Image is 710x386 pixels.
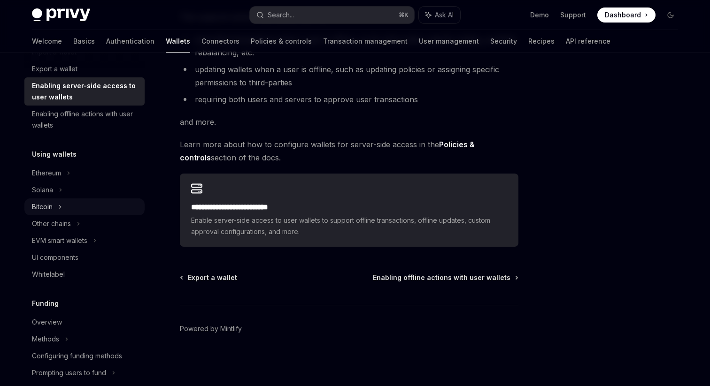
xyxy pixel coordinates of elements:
[419,30,479,53] a: User management
[32,252,78,263] div: UI components
[32,298,59,309] h5: Funding
[32,235,87,246] div: EVM smart wallets
[191,215,507,237] span: Enable server-side access to user wallets to support offline transactions, offline updates, custo...
[24,106,145,134] a: Enabling offline actions with user wallets
[323,30,408,53] a: Transaction management
[399,11,409,19] span: ⌘ K
[32,350,122,362] div: Configuring funding methods
[32,80,139,103] div: Enabling server-side access to user wallets
[180,115,518,129] span: and more.
[24,266,145,283] a: Whitelabel
[32,63,77,75] div: Export a wallet
[597,8,656,23] a: Dashboard
[188,273,237,282] span: Export a wallet
[435,10,454,20] span: Ask AI
[73,30,95,53] a: Basics
[268,9,294,21] div: Search...
[32,30,62,53] a: Welcome
[419,7,460,23] button: Ask AI
[32,184,53,196] div: Solana
[166,30,190,53] a: Wallets
[32,333,59,345] div: Methods
[32,108,139,131] div: Enabling offline actions with user wallets
[528,30,555,53] a: Recipes
[24,314,145,331] a: Overview
[566,30,610,53] a: API reference
[24,77,145,106] a: Enabling server-side access to user wallets
[32,218,71,229] div: Other chains
[180,63,518,89] li: updating wallets when a user is offline, such as updating policies or assigning specific permissi...
[251,30,312,53] a: Policies & controls
[32,269,65,280] div: Whitelabel
[250,7,414,23] button: Search...⌘K
[32,367,106,378] div: Prompting users to fund
[24,249,145,266] a: UI components
[24,348,145,364] a: Configuring funding methods
[201,30,239,53] a: Connectors
[32,317,62,328] div: Overview
[32,201,53,212] div: Bitcoin
[32,167,61,179] div: Ethereum
[32,8,90,22] img: dark logo
[605,10,641,20] span: Dashboard
[490,30,517,53] a: Security
[373,273,517,282] a: Enabling offline actions with user wallets
[530,10,549,20] a: Demo
[32,149,77,160] h5: Using wallets
[180,138,518,164] span: Learn more about how to configure wallets for server-side access in the section of the docs.
[180,324,242,333] a: Powered by Mintlify
[180,93,518,106] li: requiring both users and servers to approve user transactions
[560,10,586,20] a: Support
[106,30,154,53] a: Authentication
[181,273,237,282] a: Export a wallet
[24,61,145,77] a: Export a wallet
[663,8,678,23] button: Toggle dark mode
[373,273,510,282] span: Enabling offline actions with user wallets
